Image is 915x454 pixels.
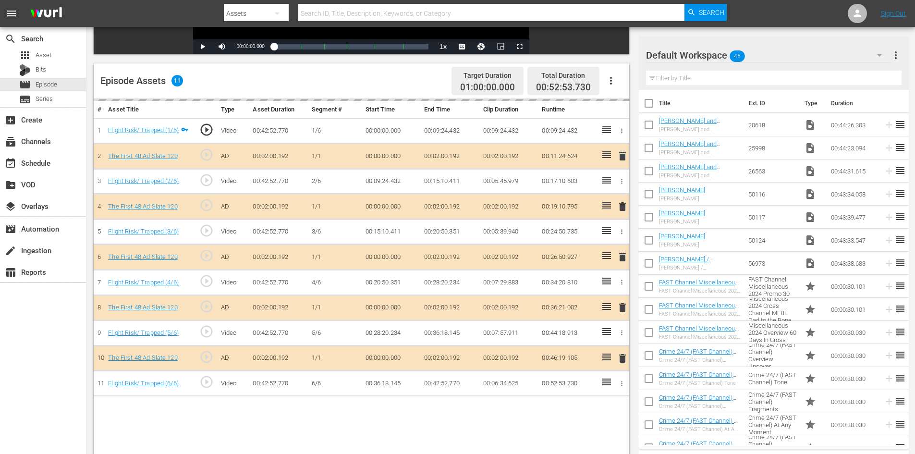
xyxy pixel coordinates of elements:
td: Crime 24/7 (FAST Channel) Tone [744,367,801,390]
td: 50116 [744,183,801,206]
td: 00:26:50.927 [538,245,597,270]
td: 1/1 [308,194,361,220]
td: FAST Channel Miscellaneous 2024 Overview 60 Days In Cross Channel [744,321,801,344]
td: Video [217,270,249,295]
span: Schedule [5,158,16,169]
div: [PERSON_NAME] and [PERSON_NAME] [659,149,741,156]
th: End Time [420,101,479,119]
td: 00:00:30.030 [827,413,880,436]
td: 00:00:30.101 [827,275,880,298]
img: ans4CAIJ8jUAAAAAAAAAAAAAAAAAAAAAAAAgQb4GAAAAAAAAAAAAAAAAAAAAAAAAJMjXAAAAAAAAAAAAAAAAAAAAAAAAgAT5G... [23,2,69,25]
th: Title [659,90,743,117]
a: Flight Risk/ Trapped (1/6) [108,126,179,134]
span: 11 [171,75,183,86]
td: Crime 24/7 (FAST Channel) Fragments [744,390,801,413]
td: 2/6 [308,169,361,194]
a: Flight Risk/ Trapped (4/6) [108,279,179,286]
button: Fullscreen [510,39,529,54]
th: Asset Duration [249,101,308,119]
td: 00:02:00.192 [479,144,538,169]
th: Asset Title [104,101,195,119]
th: Type [217,101,249,119]
span: play_circle_outline [199,248,214,263]
td: 00:02:00.192 [479,295,538,320]
td: 00:20:50.351 [420,219,479,245]
td: 10 [94,345,104,371]
span: 01:00:00.000 [460,82,515,93]
td: 3/6 [308,219,361,245]
span: Search [5,33,16,45]
div: [PERSON_NAME] [659,219,705,225]
span: menu [6,8,17,19]
a: The First 48 Ad Slate 120 [108,152,177,160]
td: 00:02:00.192 [249,144,308,169]
a: Crime 24/7 (FAST Channel) Fragments [659,394,736,408]
span: Video [805,211,816,223]
svg: Add to Episode [884,189,894,199]
td: 00:02:00.192 [249,194,308,220]
td: 00:42:52.770 [249,320,308,346]
a: Crime 24/7 (FAST Channel) Tone [659,371,736,385]
td: 00:28:20.234 [362,320,421,346]
span: reorder [894,442,906,453]
span: Promo [805,304,816,315]
div: [PERSON_NAME] and [PERSON_NAME] [659,126,741,133]
td: 00:42:52.770 [249,169,308,194]
span: play_circle_outline [199,375,214,389]
span: play_circle_outline [199,223,214,238]
th: Duration [825,90,883,117]
td: 00:00:00.000 [362,345,421,371]
span: Video [805,165,816,177]
span: reorder [894,395,906,407]
td: 00:02:00.192 [420,295,479,320]
div: [PERSON_NAME] [659,242,705,248]
td: 00:00:00.000 [362,194,421,220]
td: 00:05:45.979 [479,169,538,194]
a: [PERSON_NAME] and [PERSON_NAME] [659,163,720,178]
td: 3 [94,169,104,194]
span: more_vert [890,49,902,61]
span: VOD [5,179,16,191]
div: Crime 24/7 (FAST Channel) Tone [659,380,741,386]
td: FAST Channel Miscellaneous 2024 Cross Channel MFBL Dad to the Bone 30 [744,298,801,321]
td: 50117 [744,206,801,229]
span: Promo [805,419,816,430]
span: Bits [36,65,46,74]
td: 00:43:33.547 [827,229,880,252]
td: 00:09:24.432 [420,118,479,144]
td: 25998 [744,136,801,160]
span: Series [19,94,31,105]
td: 00:02:00.192 [249,245,308,270]
span: Create [5,114,16,126]
svg: Add to Episode [884,143,894,153]
td: 4/6 [308,270,361,295]
td: 00:24:50.735 [538,219,597,245]
svg: Add to Episode [884,442,894,453]
td: 00:36:21.002 [538,295,597,320]
a: Crime 24/7 (FAST Channel) Overview Uncover [659,348,736,362]
td: 00:00:00.000 [362,118,421,144]
svg: Add to Episode [884,373,894,384]
td: FAST Channel Miscellaneous 2024 Promo 30 [744,275,801,298]
td: 00:05:39.940 [479,219,538,245]
span: reorder [894,165,906,176]
td: 4 [94,194,104,220]
td: 00:00:00.000 [362,295,421,320]
svg: Add to Episode [884,166,894,176]
span: reorder [894,211,906,222]
td: 00:46:19.105 [538,345,597,371]
td: AD [217,295,249,320]
td: 00:02:00.192 [420,345,479,371]
td: 5/6 [308,320,361,346]
td: 00:00:00.000 [362,245,421,270]
td: 00:36:18.145 [420,320,479,346]
td: 1/1 [308,345,361,371]
td: 00:34:20.810 [538,270,597,295]
td: 00:09:24.432 [538,118,597,144]
a: Crime 24/7 (FAST Channel) At Any Moment [659,417,740,431]
td: 00:09:24.432 [362,169,421,194]
td: 00:07:57.911 [479,320,538,346]
td: 00:20:50.351 [362,270,421,295]
span: Overlays [5,201,16,212]
td: 1/1 [308,245,361,270]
